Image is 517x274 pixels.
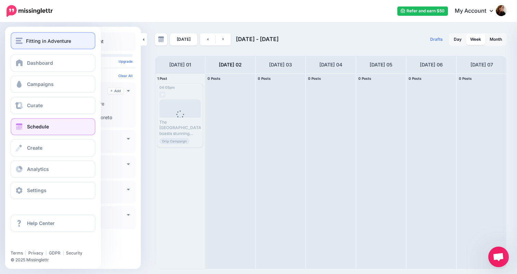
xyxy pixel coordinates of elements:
h4: [DATE] 06 [420,61,443,69]
a: Settings [11,182,95,199]
a: Refer and earn $50 [397,7,448,16]
a: Terms [11,250,23,256]
a: My Account [448,3,507,20]
span: 0 Posts [358,76,371,80]
h4: [DATE] 01 [169,61,191,69]
span: | [63,250,64,256]
a: Upgrade [119,59,133,63]
span: 0 Posts [208,76,221,80]
a: Create [11,139,95,157]
h4: [DATE] 07 [470,61,493,69]
a: Day [450,34,466,45]
span: Settings [27,187,47,193]
a: Security [66,250,82,256]
iframe: Twitter Follow Button [11,240,64,247]
span: Drafts [430,37,443,41]
div: The [GEOGRAPHIC_DATA] boasts stunning natural scenery, ancient cliff dwellings, the iconic buttes... [159,120,201,136]
a: Analytics [11,161,95,178]
span: Help Center [27,220,55,226]
h4: [DATE] 05 [370,61,393,69]
span: 0 Posts [459,76,472,80]
span: Analytics [27,166,49,172]
li: © 2025 Missinglettr [11,257,101,263]
span: Schedule [27,124,49,129]
span: Fitting in Adventure [26,37,71,45]
a: Dashboard [11,54,95,72]
a: GDPR [49,250,61,256]
h4: [DATE] 04 [319,61,342,69]
span: | [45,250,47,256]
div: Loading [171,110,189,128]
span: 0 Posts [308,76,321,80]
a: Drafts [426,33,447,46]
span: Create [27,145,42,151]
span: | [25,250,26,256]
a: Campaigns [11,76,95,93]
span: Dashboard [27,60,53,66]
span: 1 Post [157,76,167,80]
a: Privacy [28,250,43,256]
a: Add [108,88,123,94]
a: Curate [11,97,95,114]
img: menu.png [16,38,23,44]
a: Clear All [118,74,133,78]
span: 0 Posts [409,76,422,80]
a: Open chat [488,247,509,267]
a: Week [466,34,485,45]
span: Campaigns [27,81,54,87]
span: Drip Campaign [159,138,189,144]
span: Curate [27,102,43,108]
img: Missinglettr [6,5,53,17]
a: Help Center [11,215,95,232]
span: 04:05pm [159,85,175,89]
h4: [DATE] 03 [269,61,292,69]
button: Fitting in Adventure [11,32,95,49]
h4: [DATE] 02 [219,61,242,69]
img: calendar-grey-darker.png [158,36,164,42]
img: twitter-grey-square.png [159,91,165,98]
span: 0 Posts [258,76,271,80]
a: [DATE] [170,33,197,46]
a: Month [486,34,506,45]
span: [DATE] - [DATE] [236,36,279,42]
a: Schedule [11,118,95,135]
